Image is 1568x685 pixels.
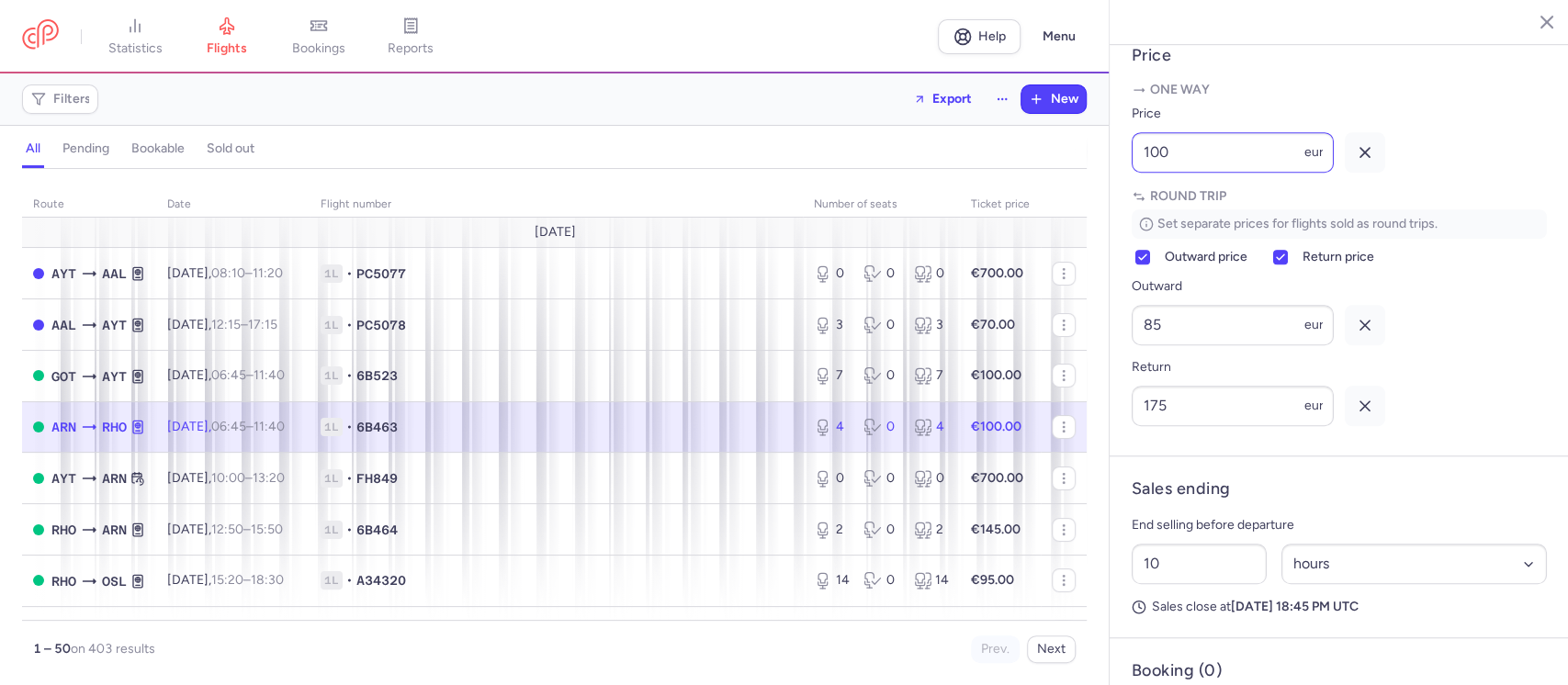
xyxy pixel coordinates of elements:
[356,469,398,488] span: FH849
[814,418,849,436] div: 4
[814,264,849,283] div: 0
[814,469,849,488] div: 0
[167,522,283,537] span: [DATE],
[346,366,353,385] span: •
[914,521,949,539] div: 2
[863,418,898,436] div: 0
[321,469,343,488] span: 1L
[167,419,285,434] span: [DATE],
[914,366,949,385] div: 7
[102,264,127,284] span: AAL
[51,315,76,335] span: AAL
[251,522,283,537] time: 15:50
[1132,386,1334,426] input: ---
[1027,635,1076,663] button: Next
[22,191,156,219] th: route
[321,571,343,590] span: 1L
[292,40,345,57] span: bookings
[23,85,97,113] button: Filters
[346,264,353,283] span: •
[211,419,285,434] span: –
[26,140,40,157] h4: all
[167,367,285,383] span: [DATE],
[960,191,1041,219] th: Ticket price
[51,417,76,437] span: ARN
[1132,45,1547,66] h4: Price
[932,92,972,106] span: Export
[211,265,283,281] span: –
[108,40,163,57] span: statistics
[814,316,849,334] div: 3
[321,366,343,385] span: 1L
[33,641,71,657] strong: 1 – 50
[1132,514,1547,536] p: End selling before departure
[356,521,398,539] span: 6B464
[971,635,1020,663] button: Prev.
[211,572,284,588] span: –
[1304,144,1324,160] span: eur
[89,17,181,57] a: statistics
[211,470,285,486] span: –
[863,316,898,334] div: 0
[211,265,245,281] time: 08:10
[167,470,285,486] span: [DATE],
[167,572,284,588] span: [DATE],
[914,418,949,436] div: 4
[211,367,285,383] span: –
[971,419,1021,434] strong: €100.00
[1304,317,1324,332] span: eur
[1032,19,1087,54] button: Menu
[1132,305,1334,345] input: ---
[1132,599,1547,615] p: Sales close at
[346,521,353,539] span: •
[1165,246,1247,268] span: Outward price
[1132,544,1267,584] input: ##
[1273,250,1288,264] input: Return price
[211,522,243,537] time: 12:50
[346,418,353,436] span: •
[1231,599,1359,614] strong: [DATE] 18:45 PM UTC
[914,264,949,283] div: 0
[978,29,1006,43] span: Help
[51,520,76,540] span: RHO
[914,571,949,590] div: 14
[1132,660,1222,681] h4: Booking (0)
[211,367,246,383] time: 06:45
[51,264,76,284] span: AYT
[356,264,406,283] span: PC5077
[863,571,898,590] div: 0
[211,522,283,537] span: –
[971,522,1021,537] strong: €145.00
[321,316,343,334] span: 1L
[346,316,353,334] span: •
[102,520,127,540] span: ARN
[321,521,343,539] span: 1L
[211,470,245,486] time: 10:00
[356,571,406,590] span: A34320
[62,140,109,157] h4: pending
[1132,275,1334,298] label: Outward
[1135,250,1150,264] input: Outward price
[254,419,285,434] time: 11:40
[365,17,457,57] a: reports
[1132,209,1547,239] p: Set separate prices for flights sold as round trips.
[51,468,76,488] span: AYT
[971,572,1014,588] strong: €95.00
[102,468,127,488] span: ARN
[1132,187,1547,206] p: Round trip
[211,317,241,332] time: 12:15
[102,315,127,335] span: AYT
[1132,103,1334,125] label: Price
[914,316,949,334] div: 3
[51,366,76,387] span: GOT
[22,19,59,53] a: CitizenPlane red outlined logo
[248,317,277,332] time: 17:15
[1132,478,1230,500] h4: Sales ending
[321,264,343,283] span: 1L
[211,419,246,434] time: 06:45
[1132,132,1334,173] input: ---
[1304,398,1324,413] span: eur
[938,19,1021,54] a: Help
[814,521,849,539] div: 2
[814,366,849,385] div: 7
